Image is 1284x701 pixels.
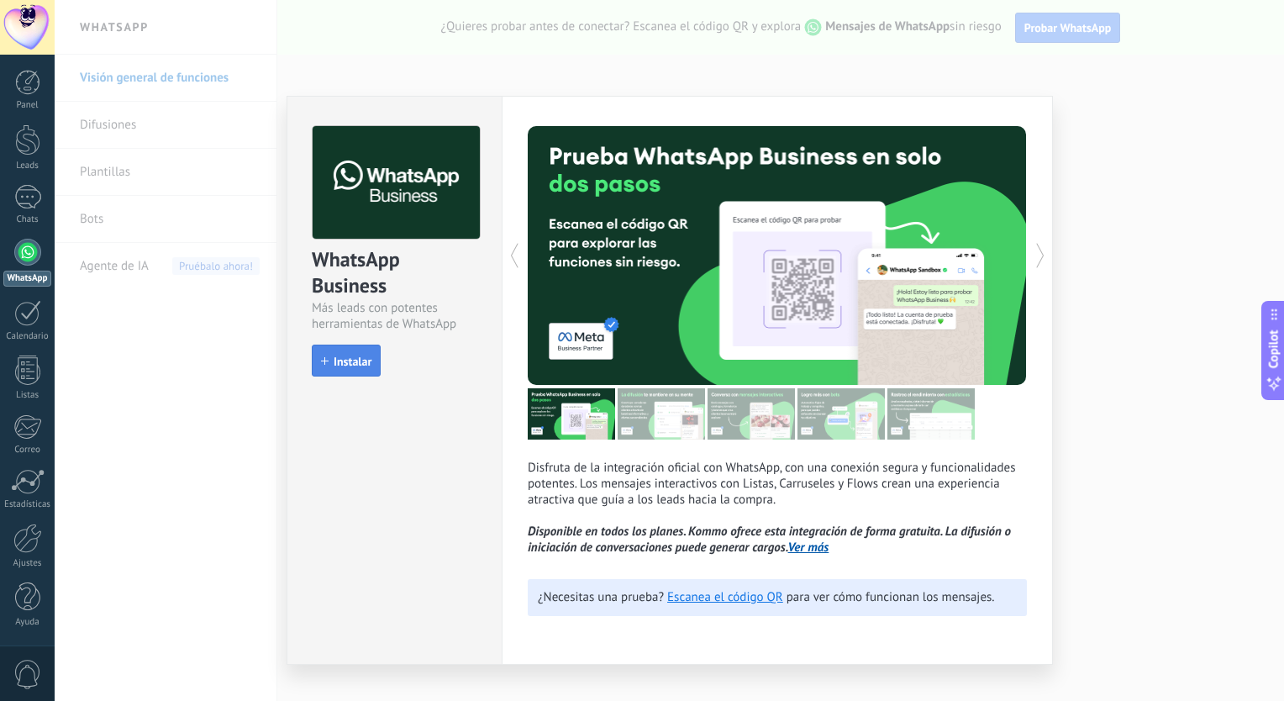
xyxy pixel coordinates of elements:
div: Calendario [3,331,52,342]
img: logo_main.png [313,126,480,240]
img: tour_image_1009fe39f4f058b759f0df5a2b7f6f06.png [708,388,795,440]
div: Correo [3,445,52,456]
img: tour_image_62c9952fc9cf984da8d1d2aa2c453724.png [797,388,885,440]
span: ¿Necesitas una prueba? [538,589,664,605]
img: tour_image_cc27419dad425b0ae96c2716632553fa.png [618,388,705,440]
div: Ayuda [3,617,52,628]
span: Instalar [334,356,371,367]
span: para ver cómo funcionan los mensajes. [787,589,995,605]
img: tour_image_7a4924cebc22ed9e3259523e50fe4fd6.png [528,388,615,440]
a: Escanea el código QR [667,589,783,605]
div: Leads [3,161,52,171]
img: tour_image_cc377002d0016b7ebaeb4dbe65cb2175.png [887,388,975,440]
p: Disfruta de la integración oficial con WhatsApp, con una conexión segura y funcionalidades potent... [528,460,1027,556]
div: Estadísticas [3,499,52,510]
div: Más leads con potentes herramientas de WhatsApp [312,300,477,332]
i: Disponible en todos los planes. Kommo ofrece esta integración de forma gratuita. La difusión o in... [528,524,1011,556]
div: Ajustes [3,558,52,569]
span: Copilot [1266,330,1282,369]
button: Instalar [312,345,381,377]
div: WhatsApp Business [312,246,477,300]
div: WhatsApp [3,271,51,287]
div: Panel [3,100,52,111]
a: Ver más [788,540,829,556]
div: Listas [3,390,52,401]
div: Chats [3,214,52,225]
